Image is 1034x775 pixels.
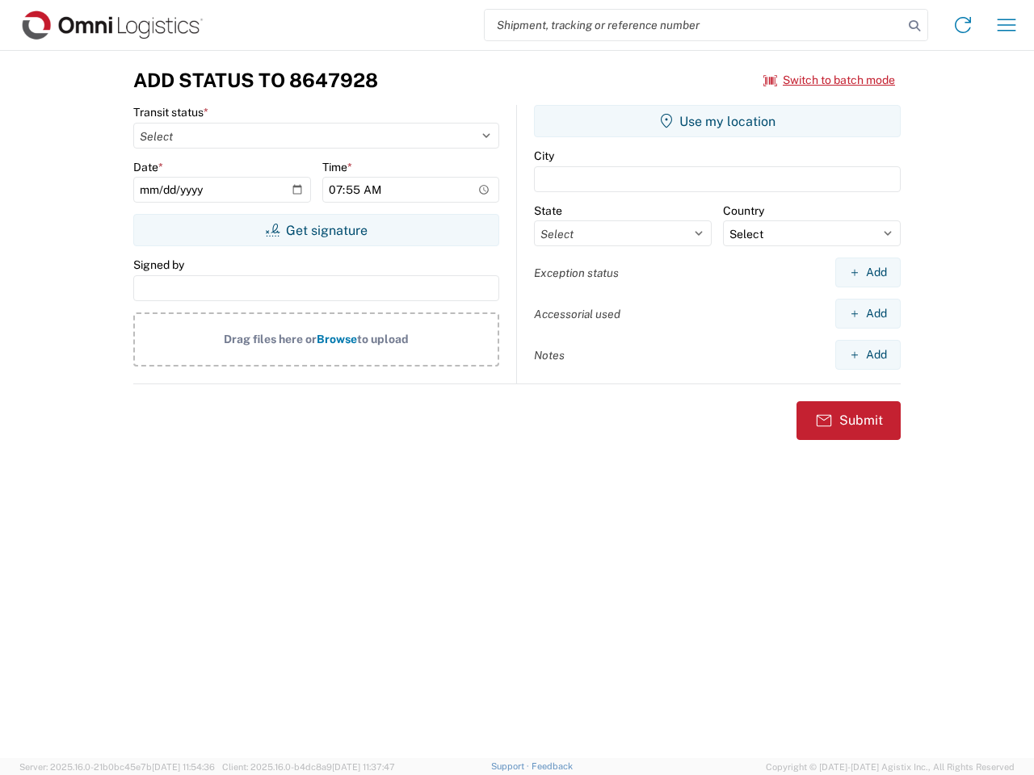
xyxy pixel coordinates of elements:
[485,10,903,40] input: Shipment, tracking or reference number
[317,333,357,346] span: Browse
[534,307,620,321] label: Accessorial used
[532,761,573,771] a: Feedback
[835,258,901,287] button: Add
[534,105,901,137] button: Use my location
[133,258,184,272] label: Signed by
[133,105,208,119] label: Transit status
[332,762,395,772] span: [DATE] 11:37:47
[224,333,317,346] span: Drag files here or
[835,299,901,329] button: Add
[534,266,619,280] label: Exception status
[133,160,163,174] label: Date
[152,762,215,772] span: [DATE] 11:54:36
[222,762,395,772] span: Client: 2025.16.0-b4dc8a9
[534,149,554,163] label: City
[357,333,409,346] span: to upload
[534,203,562,218] label: State
[322,160,352,174] label: Time
[133,69,378,92] h3: Add Status to 8647928
[797,401,901,440] button: Submit
[835,340,901,370] button: Add
[534,348,565,362] label: Notes
[766,760,1015,774] span: Copyright © [DATE]-[DATE] Agistix Inc., All Rights Reserved
[133,214,499,246] button: Get signature
[723,203,764,218] label: Country
[19,762,215,772] span: Server: 2025.16.0-21b0bc45e7b
[763,67,895,94] button: Switch to batch mode
[491,761,532,771] a: Support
